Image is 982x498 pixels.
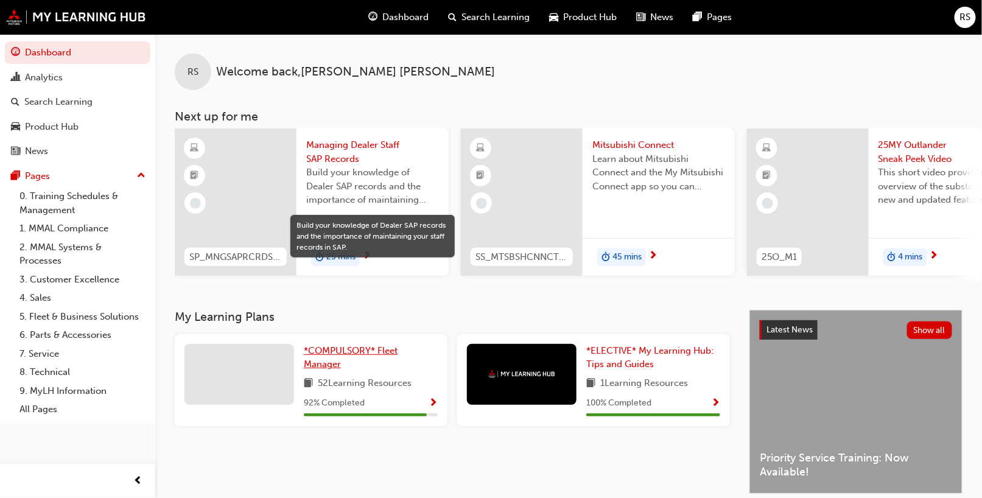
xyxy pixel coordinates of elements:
span: pages-icon [11,171,20,182]
span: car-icon [11,122,20,133]
span: SS_MTSBSHCNNCT_M1 [475,250,568,264]
span: Managing Dealer Staff SAP Records [306,138,439,166]
button: Show Progress [711,396,720,411]
span: search-icon [11,97,19,108]
a: 9. MyLH Information [15,382,150,401]
a: car-iconProduct Hub [540,5,627,30]
span: learningRecordVerb_NONE-icon [762,198,773,209]
span: pages-icon [693,10,703,25]
a: News [5,140,150,163]
span: next-icon [648,251,658,262]
span: chart-icon [11,72,20,83]
a: news-iconNews [627,5,684,30]
a: SP_MNGSAPRCRDS_M1Managing Dealer Staff SAP RecordsBuild your knowledge of Dealer SAP records and ... [175,128,449,276]
a: SS_MTSBSHCNNCT_M1Mitsubishi ConnectLearn about Mitsubishi Connect and the My Mitsubishi Connect a... [461,128,735,276]
img: mmal [488,370,555,378]
span: Welcome back , [PERSON_NAME] [PERSON_NAME] [216,65,495,79]
span: book-icon [304,376,313,391]
span: 92 % Completed [304,396,365,410]
span: RS [188,65,198,79]
button: Show all [907,321,953,339]
h3: My Learning Plans [175,310,730,324]
button: DashboardAnalyticsSearch LearningProduct HubNews [5,39,150,165]
span: 25O_M1 [762,250,797,264]
div: Pages [25,169,50,183]
div: News [25,144,48,158]
span: booktick-icon [191,168,199,184]
a: 4. Sales [15,289,150,307]
span: book-icon [586,376,595,391]
div: Analytics [25,71,63,85]
a: guage-iconDashboard [359,5,439,30]
span: News [651,10,674,24]
a: 1. MMAL Compliance [15,219,150,238]
button: Pages [5,165,150,188]
span: SP_MNGSAPRCRDS_M1 [189,250,282,264]
span: Build your knowledge of Dealer SAP records and the importance of maintaining your staff records i... [306,166,439,207]
img: mmal [6,9,146,25]
div: Product Hub [25,120,79,134]
span: 100 % Completed [586,396,651,410]
span: Product Hub [564,10,617,24]
span: Mitsubishi Connect [592,138,725,152]
a: 8. Technical [15,363,150,382]
div: Search Learning [24,95,93,109]
span: search-icon [449,10,457,25]
span: Dashboard [383,10,429,24]
a: Search Learning [5,91,150,113]
span: Search Learning [462,10,530,24]
a: Dashboard [5,41,150,64]
span: learningResourceType_ELEARNING-icon [191,141,199,156]
span: booktick-icon [477,168,485,184]
div: Build your knowledge of Dealer SAP records and the importance of maintaining your staff records i... [296,220,449,253]
span: Show Progress [711,398,720,409]
span: guage-icon [11,47,20,58]
button: Show Progress [429,396,438,411]
a: *COMPULSORY* Fleet Manager [304,344,438,371]
span: duration-icon [888,250,896,265]
h3: Next up for me [155,110,982,124]
span: learningRecordVerb_NONE-icon [190,198,201,209]
span: RS [960,10,971,24]
span: news-icon [637,10,646,25]
span: Priority Service Training: Now Available! [760,451,952,479]
a: *ELECTIVE* My Learning Hub: Tips and Guides [586,344,720,371]
span: 1 Learning Resources [600,376,688,391]
span: learningRecordVerb_NONE-icon [476,198,487,209]
a: search-iconSearch Learning [439,5,540,30]
span: Pages [707,10,732,24]
span: booktick-icon [763,168,771,184]
span: duration-icon [601,250,610,265]
span: learningResourceType_ELEARNING-icon [763,141,771,156]
span: car-icon [550,10,559,25]
span: prev-icon [134,474,143,489]
span: up-icon [137,168,146,184]
span: *ELECTIVE* My Learning Hub: Tips and Guides [586,345,714,370]
span: 52 Learning Resources [318,376,412,391]
span: 4 mins [899,250,923,264]
a: Latest NewsShow all [760,320,952,340]
a: 5. Fleet & Business Solutions [15,307,150,326]
a: 6. Parts & Accessories [15,326,150,345]
span: next-icon [362,251,371,262]
a: 7. Service [15,345,150,363]
span: Show Progress [429,398,438,409]
span: Learn about Mitsubishi Connect and the My Mitsubishi Connect app so you can explain its key featu... [592,152,725,194]
a: 2. MMAL Systems & Processes [15,238,150,270]
button: RS [955,7,976,28]
a: 0. Training Schedules & Management [15,187,150,219]
a: Latest NewsShow allPriority Service Training: Now Available! [749,310,963,494]
a: Product Hub [5,116,150,138]
a: 3. Customer Excellence [15,270,150,289]
span: 45 mins [612,250,642,264]
span: news-icon [11,146,20,157]
a: pages-iconPages [684,5,742,30]
span: next-icon [930,251,939,262]
a: All Pages [15,400,150,419]
span: guage-icon [369,10,378,25]
a: Analytics [5,66,150,89]
span: *COMPULSORY* Fleet Manager [304,345,398,370]
span: Latest News [766,324,813,335]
